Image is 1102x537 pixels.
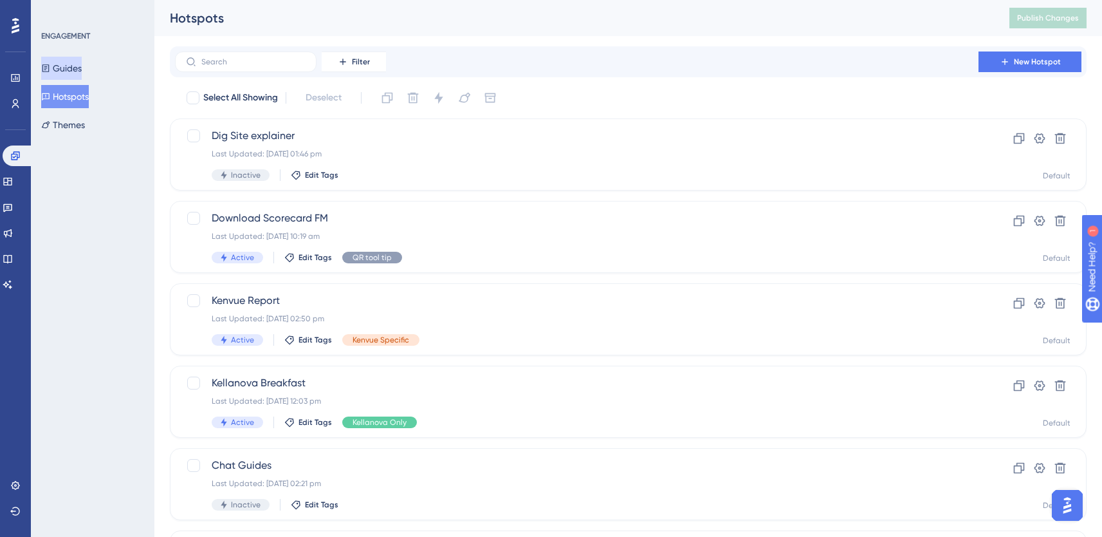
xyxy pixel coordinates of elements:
[1043,500,1070,511] div: Default
[231,252,254,263] span: Active
[212,478,942,489] div: Last Updated: [DATE] 02:21 pm
[203,90,278,106] span: Select All Showing
[201,57,306,66] input: Search
[212,211,942,226] span: Download Scorecard FM
[1009,8,1087,28] button: Publish Changes
[30,3,80,19] span: Need Help?
[231,500,261,510] span: Inactive
[353,252,392,263] span: QR tool tip
[298,417,332,428] span: Edit Tags
[212,396,942,406] div: Last Updated: [DATE] 12:03 pm
[212,314,942,324] div: Last Updated: [DATE] 02:50 pm
[978,52,1081,72] button: New Hotspot
[170,9,977,27] div: Hotspots
[306,90,342,106] span: Deselect
[352,57,370,67] span: Filter
[231,417,254,428] span: Active
[1048,486,1087,525] iframe: UserGuiding AI Assistant Launcher
[322,52,386,72] button: Filter
[212,231,942,241] div: Last Updated: [DATE] 10:19 am
[284,335,332,345] button: Edit Tags
[41,31,90,41] div: ENGAGEMENT
[231,335,254,345] span: Active
[1043,171,1070,181] div: Default
[41,113,85,137] button: Themes
[41,57,82,80] button: Guides
[212,293,942,308] span: Kenvue Report
[291,170,338,180] button: Edit Tags
[291,500,338,510] button: Edit Tags
[1017,13,1079,23] span: Publish Changes
[1043,253,1070,263] div: Default
[1043,335,1070,346] div: Default
[284,417,332,428] button: Edit Tags
[212,128,942,144] span: Dig Site explainer
[298,252,332,263] span: Edit Tags
[212,458,942,473] span: Chat Guides
[298,335,332,345] span: Edit Tags
[231,170,261,180] span: Inactive
[212,375,942,391] span: Kellanova Breakfast
[353,417,407,428] span: Kellanova Only
[353,335,409,345] span: Kenvue Specific
[1043,418,1070,428] div: Default
[305,500,338,510] span: Edit Tags
[284,252,332,263] button: Edit Tags
[1014,57,1061,67] span: New Hotspot
[294,86,353,109] button: Deselect
[305,170,338,180] span: Edit Tags
[212,149,942,159] div: Last Updated: [DATE] 01:46 pm
[41,85,89,108] button: Hotspots
[89,6,93,17] div: 1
